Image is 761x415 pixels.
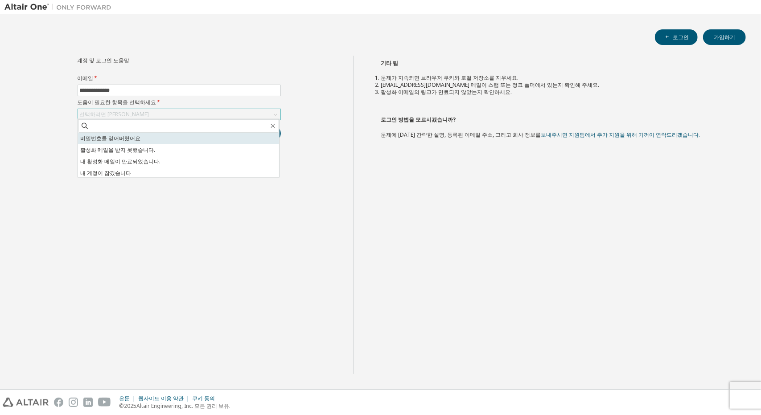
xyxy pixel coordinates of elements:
font: 계정 및 로그인 도움말 [78,57,130,64]
font: 문제가 지속되면 브라우저 쿠키와 로컬 저장소를 지우세요. [381,74,518,81]
img: altair_logo.svg [3,398,49,407]
button: 로그인 [655,29,698,45]
img: facebook.svg [54,398,63,407]
font: 기타 팁 [381,59,398,67]
img: instagram.svg [69,398,78,407]
a: 보내주시면 지원팀에서 추가 지원을 위해 기꺼이 연락드리겠습니다. [541,131,700,138]
img: linkedin.svg [83,398,93,407]
font: 이메일 [78,74,94,82]
font: 은둔 [119,395,130,402]
button: 가입하기 [703,29,746,45]
font: 비밀번호를 잊어버렸어요 [80,134,140,142]
font: 웹사이트 이용 약관 [138,395,184,402]
font: 도움이 필요한 항목을 선택하세요 [78,98,156,106]
font: 2025 [124,402,136,410]
font: Altair Engineering, Inc. 모든 권리 보유. [136,402,230,410]
font: 문제에 [DATE] 간략한 설명, 등록된 이메일 주소, 그리고 회사 정보를 [381,131,541,138]
font: 가입하기 [714,33,735,41]
font: 쿠키 동의 [192,395,215,402]
font: [EMAIL_ADDRESS][DOMAIN_NAME] 메일이 스팸 또는 정크 폴더에서 있는지 확인해 주세요. [381,81,599,89]
img: youtube.svg [98,398,111,407]
font: 로그인 [673,33,689,41]
font: 활성화 이메일의 링크가 만료되지 않았는지 확인하세요. [381,88,512,96]
font: 로그인 방법을 모르시겠습니까? [381,116,456,123]
img: 알타이르 원 [4,3,116,12]
div: 선택하려면 [PERSON_NAME] [78,109,280,120]
font: 선택하려면 [PERSON_NAME] [80,110,149,118]
font: © [119,402,124,410]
